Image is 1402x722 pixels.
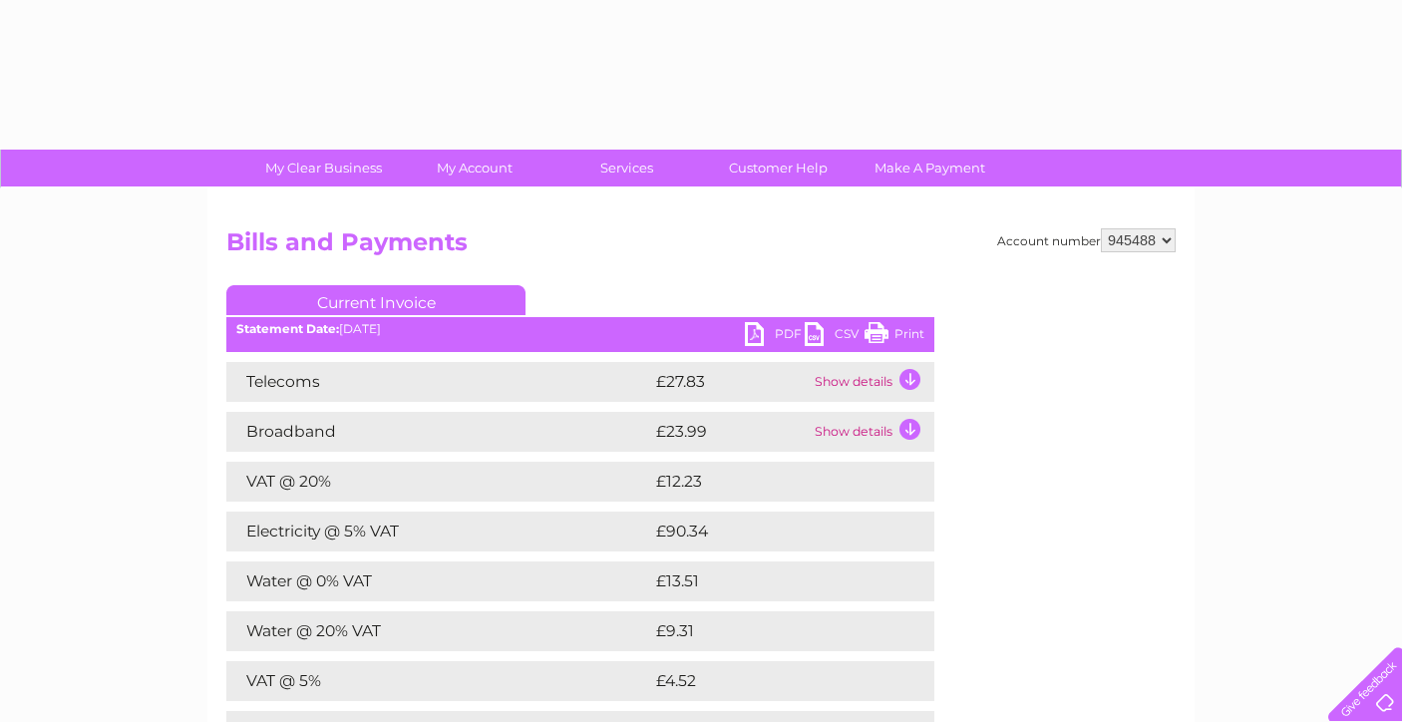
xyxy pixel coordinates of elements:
a: Print [865,322,924,351]
td: £12.23 [651,462,891,502]
div: Account number [997,228,1176,252]
td: Water @ 20% VAT [226,611,651,651]
td: £13.51 [651,561,889,601]
a: Make A Payment [848,150,1012,186]
a: Customer Help [696,150,861,186]
div: [DATE] [226,322,934,336]
td: £9.31 [651,611,885,651]
td: Show details [810,362,934,402]
a: Current Invoice [226,285,526,315]
b: Statement Date: [236,321,339,336]
td: Electricity @ 5% VAT [226,512,651,551]
td: VAT @ 5% [226,661,651,701]
a: Services [544,150,709,186]
a: PDF [745,322,805,351]
td: VAT @ 20% [226,462,651,502]
td: Show details [810,412,934,452]
td: Broadband [226,412,651,452]
a: My Account [393,150,557,186]
h2: Bills and Payments [226,228,1176,266]
a: My Clear Business [241,150,406,186]
td: £90.34 [651,512,895,551]
td: Telecoms [226,362,651,402]
td: £27.83 [651,362,810,402]
td: £4.52 [651,661,887,701]
td: Water @ 0% VAT [226,561,651,601]
td: £23.99 [651,412,810,452]
a: CSV [805,322,865,351]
